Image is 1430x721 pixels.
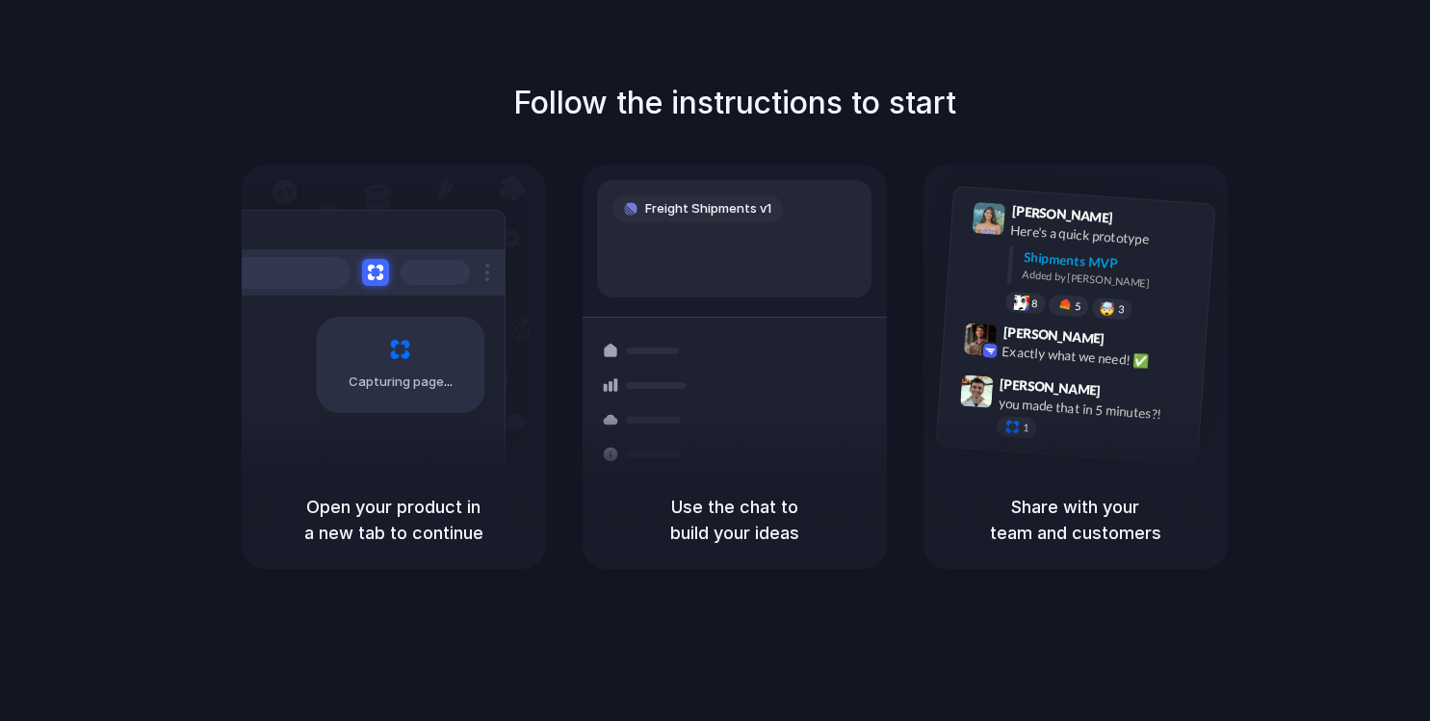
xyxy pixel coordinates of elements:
[1118,210,1157,233] span: 9:41 AM
[998,393,1190,425] div: you made that in 5 minutes?!
[1074,301,1080,312] span: 5
[999,373,1101,401] span: [PERSON_NAME]
[1109,330,1149,353] span: 9:42 AM
[1030,298,1037,309] span: 8
[947,494,1205,546] h5: Share with your team and customers
[1002,322,1105,349] span: [PERSON_NAME]
[1117,304,1124,315] span: 3
[349,373,455,392] span: Capturing page
[1001,341,1194,373] div: Exactly what we need! ✅
[1022,267,1199,295] div: Added by [PERSON_NAME]
[265,494,523,546] h5: Open your product in a new tab to continue
[1023,247,1201,279] div: Shipments MVP
[1022,423,1028,433] span: 1
[606,494,864,546] h5: Use the chat to build your ideas
[1009,220,1202,253] div: Here's a quick prototype
[1099,301,1115,316] div: 🤯
[645,199,771,219] span: Freight Shipments v1
[1011,200,1113,228] span: [PERSON_NAME]
[513,80,956,126] h1: Follow the instructions to start
[1106,382,1146,405] span: 9:47 AM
